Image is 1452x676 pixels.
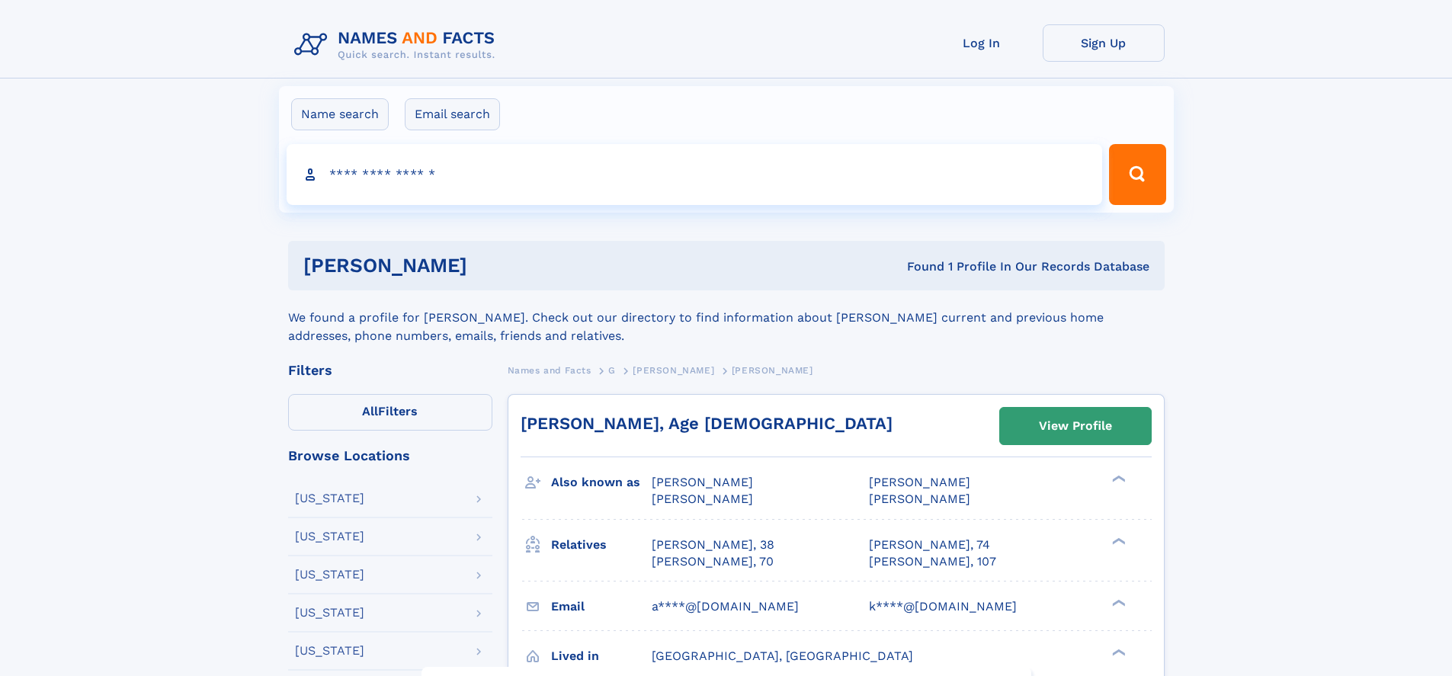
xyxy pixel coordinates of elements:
[608,360,616,380] a: G
[521,414,893,433] a: [PERSON_NAME], Age [DEMOGRAPHIC_DATA]
[732,365,813,376] span: [PERSON_NAME]
[1109,144,1165,205] button: Search Button
[551,469,652,495] h3: Also known as
[1108,474,1127,484] div: ❯
[652,475,753,489] span: [PERSON_NAME]
[921,24,1043,62] a: Log In
[551,643,652,669] h3: Lived in
[295,569,364,581] div: [US_STATE]
[288,394,492,431] label: Filters
[1039,408,1112,444] div: View Profile
[652,649,913,663] span: [GEOGRAPHIC_DATA], [GEOGRAPHIC_DATA]
[608,365,616,376] span: G
[288,24,508,66] img: Logo Names and Facts
[687,258,1149,275] div: Found 1 Profile In Our Records Database
[362,404,378,418] span: All
[295,607,364,619] div: [US_STATE]
[551,594,652,620] h3: Email
[652,553,774,570] a: [PERSON_NAME], 70
[303,256,688,275] h1: [PERSON_NAME]
[1108,536,1127,546] div: ❯
[633,365,714,376] span: [PERSON_NAME]
[508,360,591,380] a: Names and Facts
[287,144,1103,205] input: search input
[291,98,389,130] label: Name search
[551,532,652,558] h3: Relatives
[405,98,500,130] label: Email search
[1108,647,1127,657] div: ❯
[652,492,753,506] span: [PERSON_NAME]
[1000,408,1151,444] a: View Profile
[869,492,970,506] span: [PERSON_NAME]
[288,364,492,377] div: Filters
[288,449,492,463] div: Browse Locations
[869,537,990,553] a: [PERSON_NAME], 74
[869,553,996,570] a: [PERSON_NAME], 107
[633,360,714,380] a: [PERSON_NAME]
[295,645,364,657] div: [US_STATE]
[1108,598,1127,607] div: ❯
[869,475,970,489] span: [PERSON_NAME]
[1043,24,1165,62] a: Sign Up
[295,530,364,543] div: [US_STATE]
[295,492,364,505] div: [US_STATE]
[652,537,774,553] a: [PERSON_NAME], 38
[288,290,1165,345] div: We found a profile for [PERSON_NAME]. Check out our directory to find information about [PERSON_N...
